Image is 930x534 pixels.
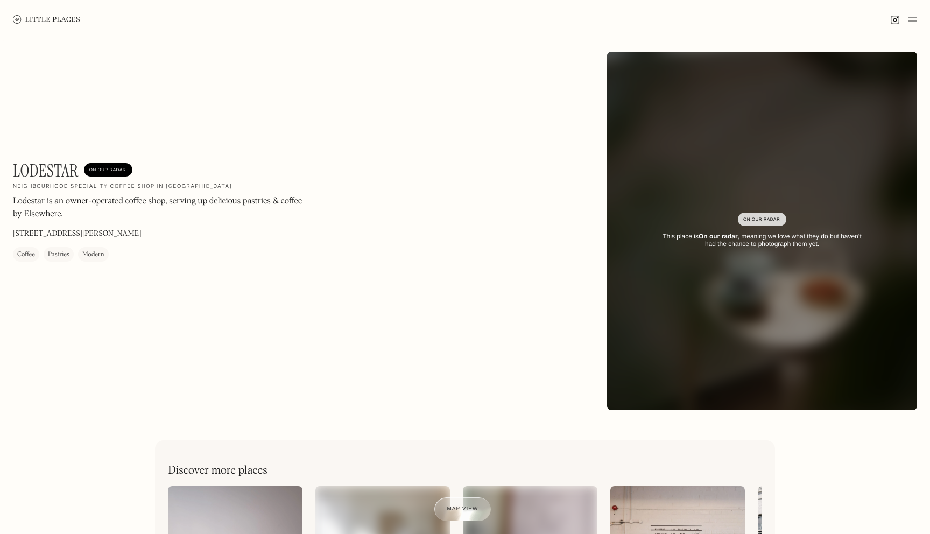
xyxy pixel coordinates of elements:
[13,228,142,240] p: [STREET_ADDRESS][PERSON_NAME]
[657,233,868,248] div: This place is , meaning we love what they do but haven’t had the chance to photograph them yet.
[447,506,478,512] span: Map view
[13,160,79,181] h1: Lodestar
[434,497,491,521] a: Map view
[699,233,738,240] strong: On our radar
[13,195,304,221] p: Lodestar is an owner-operated coffee shop, serving up delicious pastries & coffee by Elsewhere.
[743,214,781,225] div: On Our Radar
[48,249,69,260] div: Pastries
[13,183,232,191] h2: Neighbourhood speciality coffee shop in [GEOGRAPHIC_DATA]
[89,165,127,175] div: On Our Radar
[17,249,35,260] div: Coffee
[168,464,267,477] h2: Discover more places
[82,249,104,260] div: Modern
